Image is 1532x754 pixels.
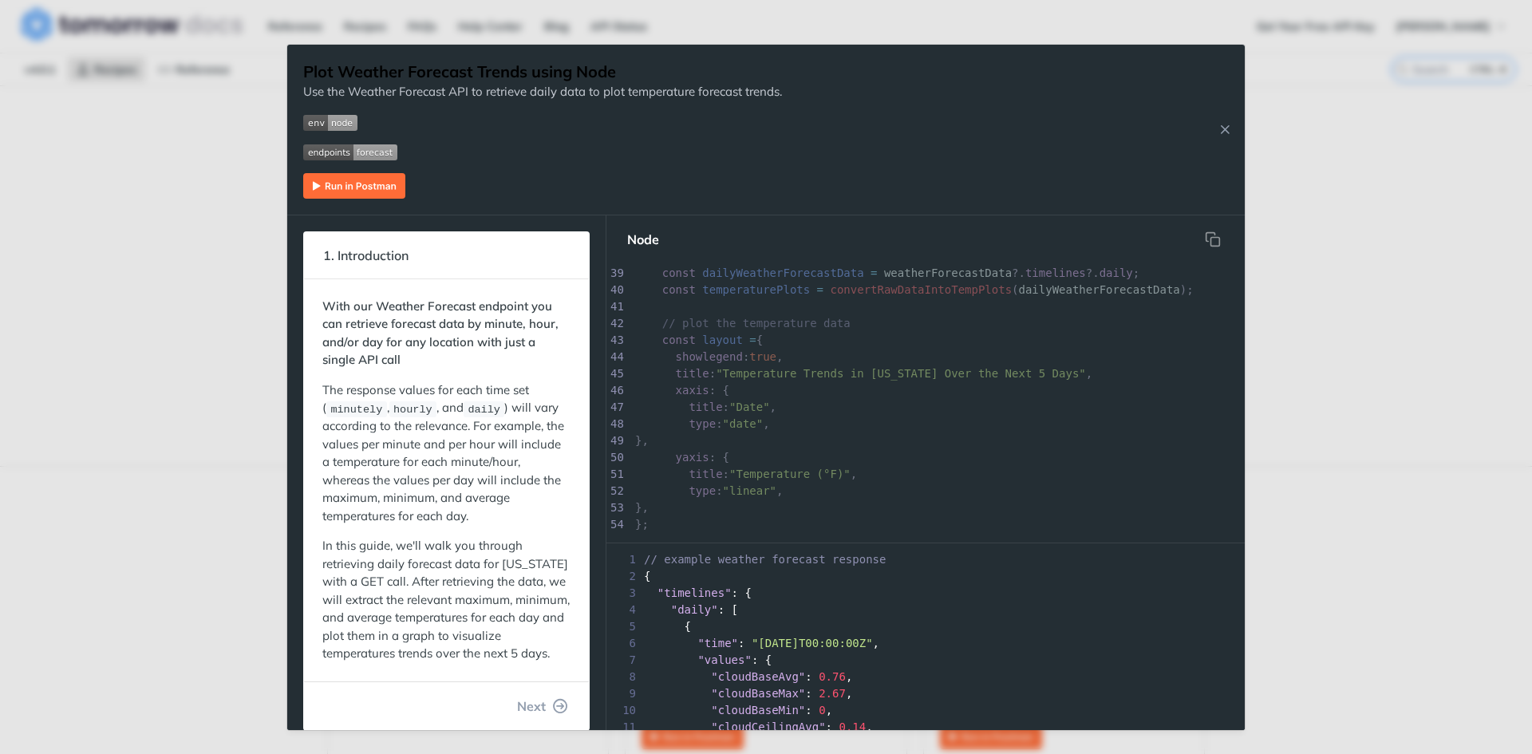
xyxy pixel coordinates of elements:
[606,685,1245,702] div: : ,
[303,144,397,160] img: endpoint
[1213,121,1237,137] button: Close Recipe
[606,399,626,416] div: 47
[606,585,641,602] span: 3
[1205,231,1221,247] svg: hidden
[517,697,546,716] span: Next
[711,670,805,683] span: "cloudBaseAvg"
[830,283,1012,296] span: convertRawDataIntoTempPlots
[697,637,738,649] span: "time"
[644,553,886,566] span: // example weather forecast response
[1025,266,1086,279] span: timelines
[884,266,1012,279] span: weatherForecastData
[676,451,709,464] span: yaxis
[689,417,716,430] span: type
[819,687,846,700] span: 2.67
[635,434,649,447] span: },
[817,283,823,296] span: =
[330,403,382,415] span: minutely
[1019,283,1180,296] span: dailyWeatherForecastData
[606,719,641,736] span: 11
[606,719,1245,736] div: : ,
[702,283,810,296] span: temperaturePlots
[635,417,770,430] span: : ,
[635,468,857,480] span: : ,
[749,350,776,363] span: true
[606,466,626,483] div: 51
[606,652,1245,669] div: : {
[606,618,1245,635] div: {
[702,334,743,346] span: layout
[606,349,626,365] div: 44
[303,231,590,732] section: 1. IntroductionWith our Weather Forecast endpoint you can retrieve forecast data by minute, hour,...
[635,283,1194,296] span: ( );
[689,401,722,413] span: title
[606,635,1245,652] div: : ,
[393,403,432,415] span: hourly
[606,635,641,652] span: 6
[676,384,709,397] span: xaxis
[303,115,357,131] img: env
[711,687,805,700] span: "cloudBaseMax"
[635,451,729,464] span: : {
[711,720,825,733] span: "cloudCeilingAvg"
[606,449,626,466] div: 50
[662,334,696,346] span: const
[322,537,571,663] p: In this guide, we'll walk you through retrieving daily forecast data for [US_STATE] with a GET ca...
[606,416,626,432] div: 48
[819,670,846,683] span: 0.76
[723,417,764,430] span: "date"
[819,704,825,716] span: 0
[716,535,743,547] span: plot
[303,113,782,132] span: Expand image
[702,266,863,279] span: dailyWeatherForecastData
[635,501,649,514] span: },
[312,240,420,271] span: 1. Introduction
[676,350,743,363] span: showlegend
[303,176,405,191] a: Expand image
[689,468,722,480] span: title
[606,685,641,702] span: 9
[723,484,776,497] span: "linear"
[676,367,709,380] span: title
[606,315,626,332] div: 42
[697,653,751,666] span: "values"
[635,518,649,531] span: };
[504,690,581,722] button: Next
[689,484,716,497] span: type
[635,484,784,497] span: : ,
[303,143,782,161] span: Expand image
[606,652,641,669] span: 7
[864,535,905,547] span: layout
[839,720,866,733] span: 0.14
[671,603,718,616] span: "daily"
[606,669,641,685] span: 8
[303,83,782,101] p: Use the Weather Forecast API to retrieve daily data to plot temperature forecast trends.
[635,535,918,547] span: . ( , );
[614,223,672,255] button: Node
[322,381,571,526] p: The response values for each time set ( , , and ) will vary according to the relevance. For examp...
[606,602,641,618] span: 4
[749,535,857,547] span: temperaturePlots
[871,266,877,279] span: =
[606,568,641,585] span: 2
[1100,266,1133,279] span: daily
[716,367,1086,380] span: "Temperature Trends in [US_STATE] Over the Next 5 Days"
[729,468,851,480] span: "Temperature (°F)"
[662,283,696,296] span: const
[657,586,732,599] span: "timelines"
[662,535,709,547] span: plotlib
[749,334,756,346] span: =
[635,384,729,397] span: : {
[635,266,1139,279] span: ?. ?. ;
[606,618,641,635] span: 5
[635,334,763,346] span: {
[635,401,776,413] span: : ,
[606,365,626,382] div: 45
[711,704,805,716] span: "cloudBaseMin"
[606,432,626,449] div: 49
[606,282,626,298] div: 40
[729,401,770,413] span: "Date"
[606,669,1245,685] div: : ,
[606,602,1245,618] div: : [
